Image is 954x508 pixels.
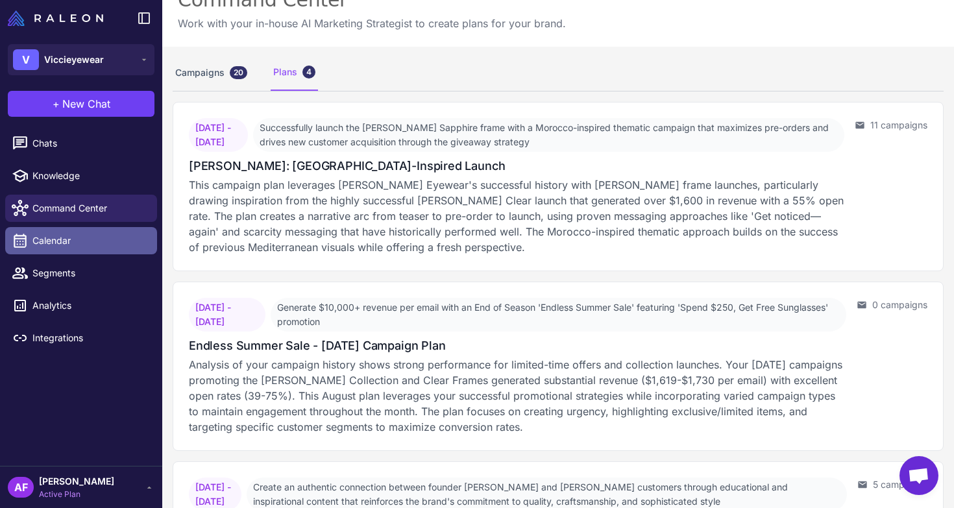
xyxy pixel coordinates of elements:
span: 0 campaigns [872,298,927,312]
a: Command Center [5,195,157,222]
span: Knowledge [32,169,147,183]
span: Viccieyewear [44,53,104,67]
span: 11 campaigns [870,118,927,132]
span: Integrations [32,331,147,345]
span: Segments [32,266,147,280]
a: Segments [5,260,157,287]
span: Calendar [32,234,147,248]
span: 5 campaigns [873,478,927,492]
span: Active Plan [39,489,114,500]
div: 4 [302,66,315,79]
button: VViccieyewear [8,44,154,75]
span: [DATE] - [DATE] [189,118,248,152]
img: Raleon Logo [8,10,103,26]
span: New Chat [62,96,110,112]
a: Open chat [899,456,938,495]
a: Calendar [5,227,157,254]
h3: Endless Summer Sale - [DATE] Campaign Plan [189,337,445,354]
a: Analytics [5,292,157,319]
div: 20 [230,66,247,79]
h3: [PERSON_NAME]: [GEOGRAPHIC_DATA]-Inspired Launch [189,157,505,175]
a: Chats [5,130,157,157]
span: Command Center [32,201,147,215]
span: Chats [32,136,147,151]
span: [DATE] - [DATE] [189,298,265,332]
span: Successfully launch the [PERSON_NAME] Sapphire frame with a Morocco-inspired thematic campaign th... [253,118,844,152]
div: AF [8,477,34,498]
span: Generate $10,000+ revenue per email with an End of Season 'Endless Summer Sale' featuring 'Spend ... [271,298,846,332]
p: This campaign plan leverages [PERSON_NAME] Eyewear's successful history with [PERSON_NAME] frame ... [189,177,844,255]
a: Integrations [5,324,157,352]
span: [PERSON_NAME] [39,474,114,489]
p: Work with your in-house AI Marketing Strategist to create plans for your brand. [178,16,566,31]
p: Analysis of your campaign history shows strong performance for limited-time offers and collection... [189,357,846,435]
div: Plans [271,54,318,91]
span: + [53,96,60,112]
span: Analytics [32,298,147,313]
div: Campaigns [173,54,250,91]
button: +New Chat [8,91,154,117]
div: V [13,49,39,70]
a: Knowledge [5,162,157,189]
